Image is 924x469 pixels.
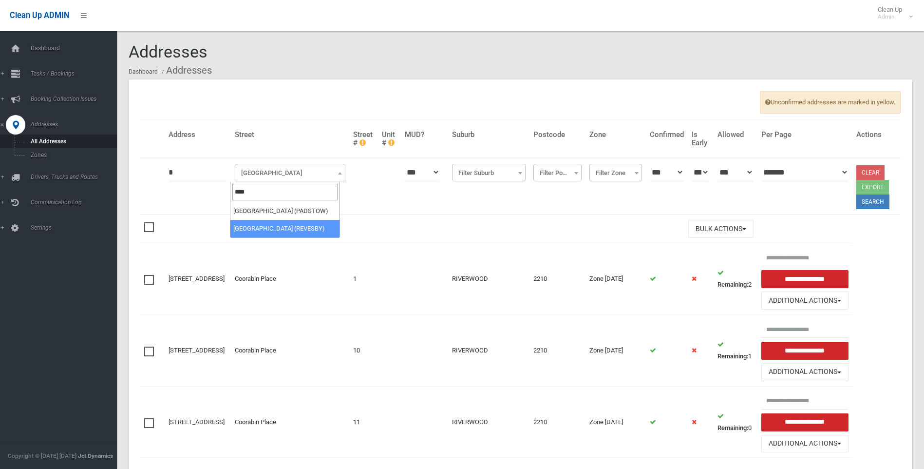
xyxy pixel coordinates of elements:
span: Filter Suburb [452,164,526,181]
span: Filter Postcode [533,164,582,181]
span: Filter Street [235,164,345,181]
td: 10 [349,315,378,387]
td: RIVERWOOD [448,315,529,387]
strong: Remaining: [717,352,748,360]
a: Clear [856,165,885,180]
td: 1 [714,315,757,387]
strong: Remaining: [717,424,748,431]
td: Coorabin Place [231,315,349,387]
a: [STREET_ADDRESS] [169,347,225,354]
h4: Actions [856,131,897,139]
td: RIVERWOOD [448,386,529,458]
span: Communication Log [28,199,124,206]
td: Coorabin Place [231,386,349,458]
span: Clean Up ADMIN [10,11,69,20]
h4: Per Page [761,131,849,139]
span: Zones [28,152,116,158]
button: Additional Actions [761,363,849,381]
h4: Unit # [382,131,396,147]
td: RIVERWOOD [448,243,529,315]
button: Additional Actions [761,292,849,310]
button: Bulk Actions [688,220,754,238]
h4: Suburb [452,131,526,139]
h4: Street # [353,131,374,147]
h4: Address [169,131,227,139]
span: Filter Street [237,166,343,180]
td: Zone [DATE] [585,386,646,458]
h4: Zone [589,131,642,139]
span: Settings [28,224,124,231]
td: 2210 [529,315,585,387]
span: Tasks / Bookings [28,70,124,77]
button: Additional Actions [761,435,849,453]
td: 2210 [529,386,585,458]
td: 1 [349,243,378,315]
h4: Allowed [717,131,753,139]
strong: Jet Dynamics [78,452,113,459]
h4: Postcode [533,131,582,139]
span: Filter Zone [589,164,642,181]
span: Addresses [129,42,207,61]
li: [GEOGRAPHIC_DATA] (REVESBY) [230,220,340,237]
span: Dashboard [28,45,124,52]
li: [GEOGRAPHIC_DATA] (PADSTOW) [230,202,340,220]
span: Copyright © [DATE]-[DATE] [8,452,76,459]
small: Admin [878,13,902,20]
span: Filter Suburb [454,166,523,180]
span: Filter Zone [592,166,640,180]
td: Zone [DATE] [585,243,646,315]
td: 2 [714,243,757,315]
button: Search [856,195,889,209]
td: Coorabin Place [231,243,349,315]
span: All Addresses [28,138,116,145]
li: Addresses [159,61,212,79]
span: Addresses [28,121,124,128]
span: Clean Up [873,6,912,20]
td: Zone [DATE] [585,315,646,387]
a: [STREET_ADDRESS] [169,418,225,426]
span: Drivers, Trucks and Routes [28,174,124,180]
h4: Street [235,131,345,139]
h4: Confirmed [650,131,684,139]
span: Booking Collection Issues [28,96,124,102]
span: Unconfirmed addresses are marked in yellow. [760,91,901,114]
button: Export [856,180,889,195]
td: 11 [349,386,378,458]
h4: MUD? [405,131,444,139]
td: 2210 [529,243,585,315]
td: 0 [714,386,757,458]
a: [STREET_ADDRESS] [169,275,225,282]
h4: Is Early [692,131,710,147]
strong: Remaining: [717,281,748,288]
span: Filter Postcode [536,166,579,180]
a: Dashboard [129,68,158,75]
